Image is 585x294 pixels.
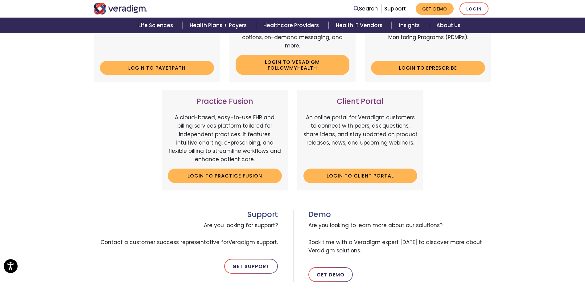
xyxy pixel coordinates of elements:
[256,18,328,33] a: Healthcare Providers
[224,259,278,274] a: Get Support
[308,210,492,219] h3: Demo
[168,97,282,106] h3: Practice Fusion
[308,267,353,282] a: Get Demo
[328,18,392,33] a: Health IT Vendors
[459,2,488,15] a: Login
[182,18,256,33] a: Health Plans + Payers
[303,113,418,164] p: An online portal for Veradigm customers to connect with peers, ask questions, share ideas, and st...
[371,61,485,75] a: Login to ePrescribe
[168,113,282,164] p: A cloud-based, easy-to-use EHR and billing services platform tailored for independent practices. ...
[94,3,148,14] img: Veradigm logo
[94,219,278,249] span: Are you looking for support? Contact a customer success representative for
[392,18,429,33] a: Insights
[308,219,492,257] span: Are you looking to learn more about our solutions? Book time with a Veradigm expert [DATE] to dis...
[416,3,454,15] a: Get Demo
[303,169,418,183] a: Login to Client Portal
[229,239,278,246] span: Veradigm support.
[131,18,182,33] a: Life Sciences
[168,169,282,183] a: Login to Practice Fusion
[303,97,418,106] h3: Client Portal
[94,210,278,219] h3: Support
[236,55,350,75] a: Login to Veradigm FollowMyHealth
[100,61,214,75] a: Login to Payerpath
[384,5,406,12] a: Support
[429,18,468,33] a: About Us
[354,5,378,13] a: Search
